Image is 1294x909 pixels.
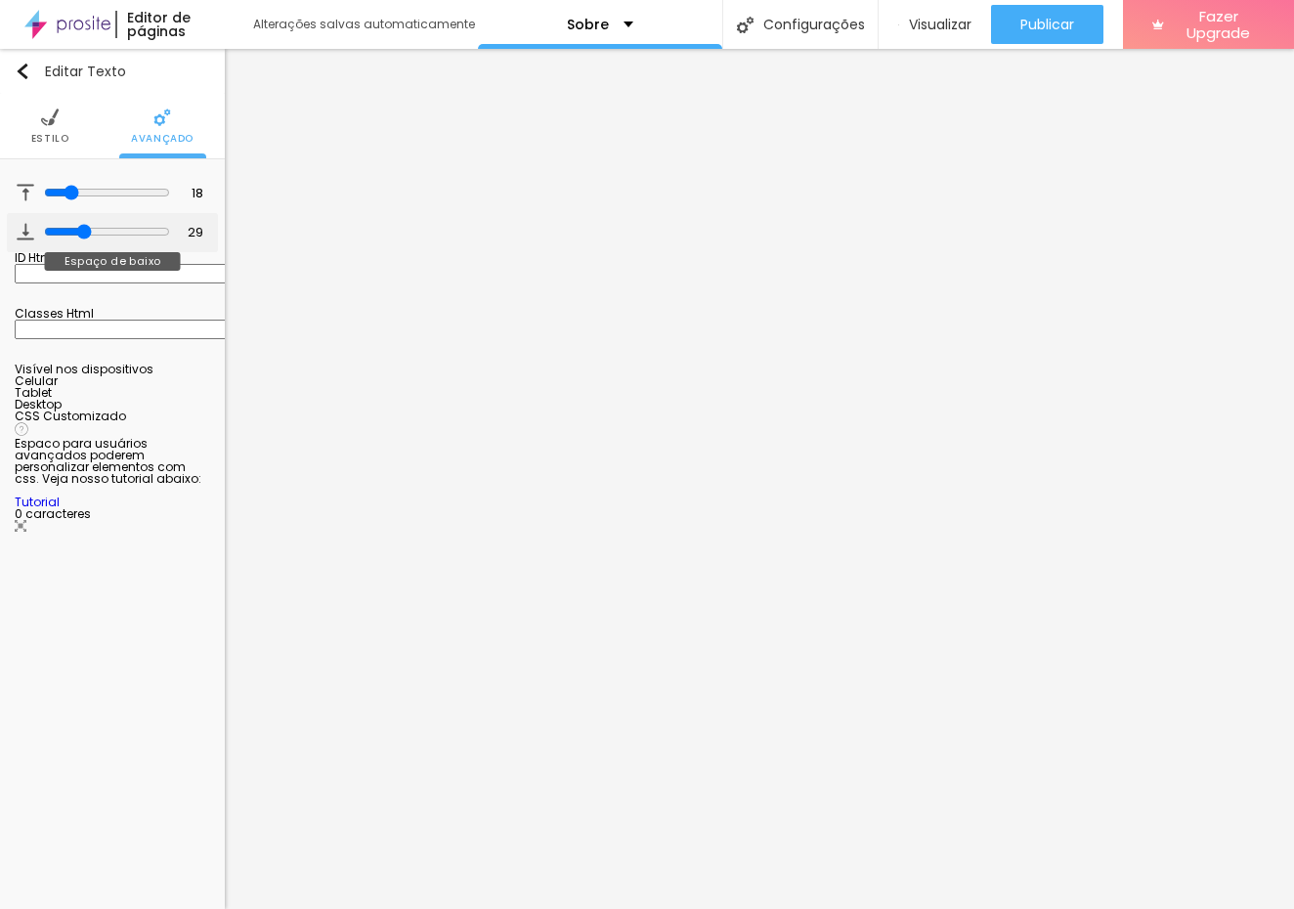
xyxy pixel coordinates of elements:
span: Desktop [15,396,62,412]
img: Icone [41,108,59,126]
img: Icone [153,108,171,126]
div: CSS Customizado [15,411,210,422]
img: Icone [737,17,754,33]
span: Fazer Upgrade [1172,8,1265,42]
img: Icone [15,64,30,79]
div: Alterações salvas automaticamente [253,19,478,30]
button: Publicar [991,5,1103,44]
div: Editor de páginas [115,11,233,38]
div: Espaco para usuários avançados poderem personalizar elementos com css. Veja nosso tutorial abaixo: [15,438,210,508]
div: Classes Html [15,308,210,320]
img: Icone [15,422,28,436]
img: Icone [17,223,34,240]
p: Sobre [567,18,609,31]
div: Visível nos dispositivos [15,364,210,375]
div: ID Html [15,252,210,264]
img: Icone [15,520,26,532]
div: Editar Texto [15,64,126,79]
button: Visualizar [879,5,991,44]
span: Tablet [15,384,52,401]
img: view-1.svg [898,17,899,33]
div: 0 caracteres [15,508,210,534]
span: Celular [15,372,58,389]
span: Avançado [131,134,194,144]
a: Tutorial [15,494,60,510]
span: Publicar [1020,17,1074,32]
img: Icone [17,184,34,201]
span: Estilo [31,134,69,144]
iframe: Editor [225,49,1294,909]
span: Visualizar [909,17,971,32]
